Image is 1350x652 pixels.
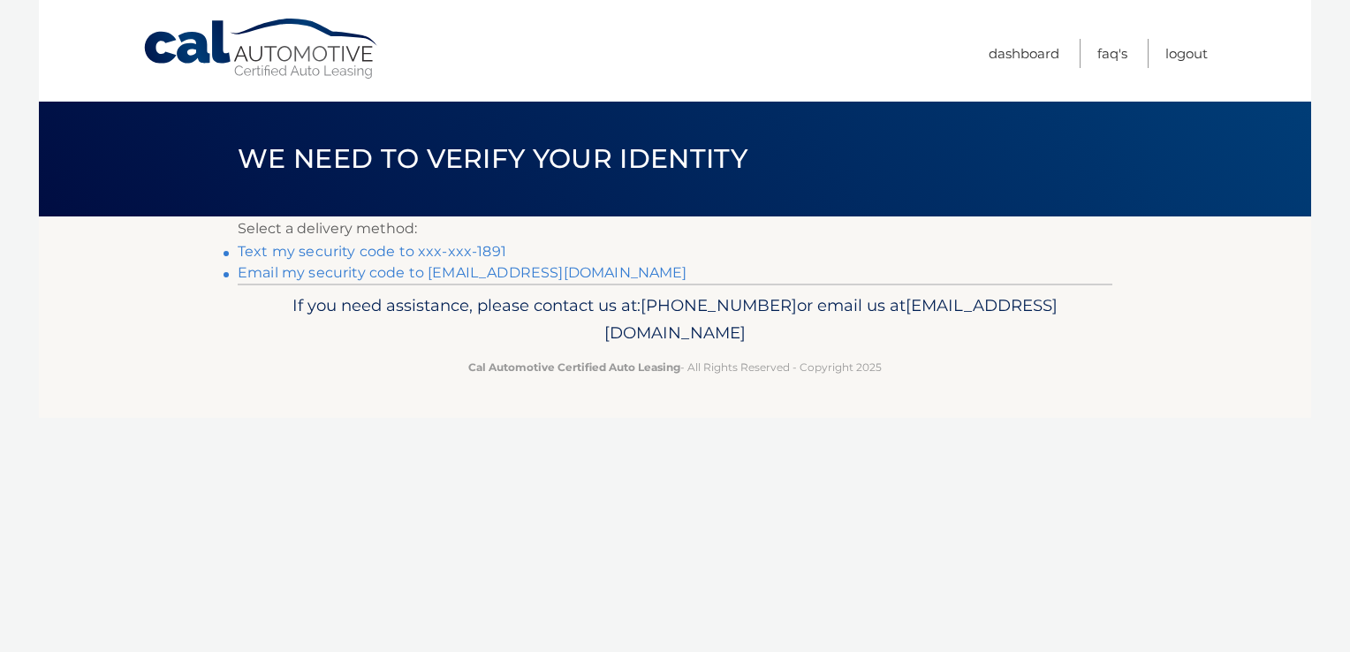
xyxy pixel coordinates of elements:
span: [PHONE_NUMBER] [641,295,797,315]
a: Text my security code to xxx-xxx-1891 [238,243,506,260]
a: Email my security code to [EMAIL_ADDRESS][DOMAIN_NAME] [238,264,687,281]
span: We need to verify your identity [238,142,747,175]
p: Select a delivery method: [238,216,1112,241]
a: Cal Automotive [142,18,381,80]
p: - All Rights Reserved - Copyright 2025 [249,358,1101,376]
a: Dashboard [989,39,1059,68]
strong: Cal Automotive Certified Auto Leasing [468,360,680,374]
p: If you need assistance, please contact us at: or email us at [249,292,1101,348]
a: Logout [1165,39,1208,68]
a: FAQ's [1097,39,1127,68]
